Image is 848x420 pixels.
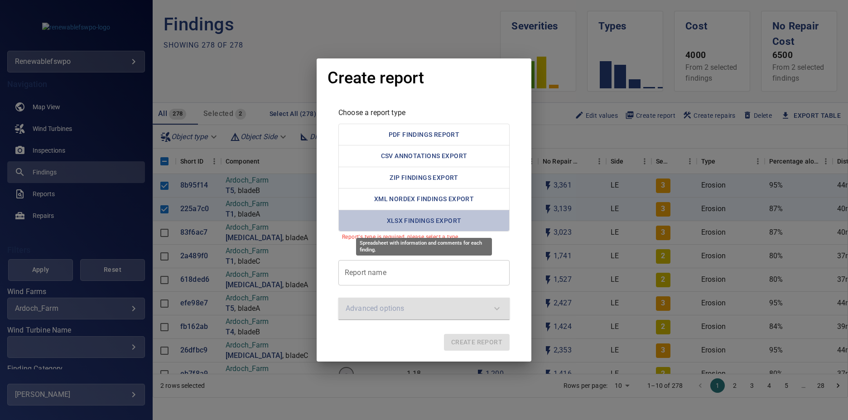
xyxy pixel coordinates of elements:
button: Spreadsheet with information and comments for each finding. [338,210,510,232]
button: zip report containing images, plus a spreadsheet with information and comments [338,167,510,189]
button: Spreadsheet with information about every instance (annotation) of a finding [338,145,510,167]
button: pdf report containing images, information and comments [338,124,510,146]
h1: Create report [328,69,424,87]
p: Choose a report type [338,107,510,118]
p: Report's type is required, please select a type [342,233,510,242]
button: XML report containing inspection and damage information plus embedded images [338,188,510,210]
div: Spreadsheet with information and comments for each finding. [356,238,492,256]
